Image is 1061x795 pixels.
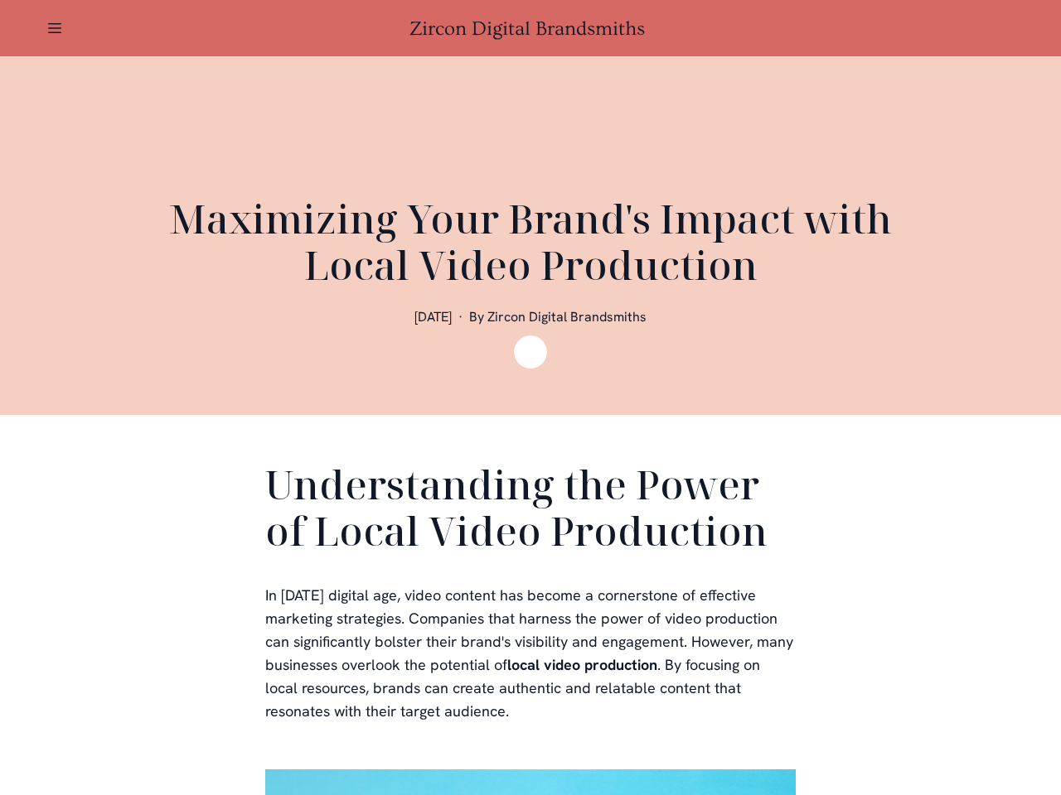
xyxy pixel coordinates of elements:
[409,17,652,40] a: Zircon Digital Brandsmiths
[458,308,463,325] span: ·
[133,195,928,288] h1: Maximizing Your Brand's Impact with Local Video Production
[514,335,547,369] img: Zircon Digital Brandsmiths
[265,584,796,723] p: In [DATE] digital age, video content has become a cornerstone of effective marketing strategies. ...
[469,308,647,325] span: By Zircon Digital Brandsmiths
[414,308,452,325] span: [DATE]
[265,461,796,561] h2: Understanding the Power of Local Video Production
[507,655,657,674] b: local video production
